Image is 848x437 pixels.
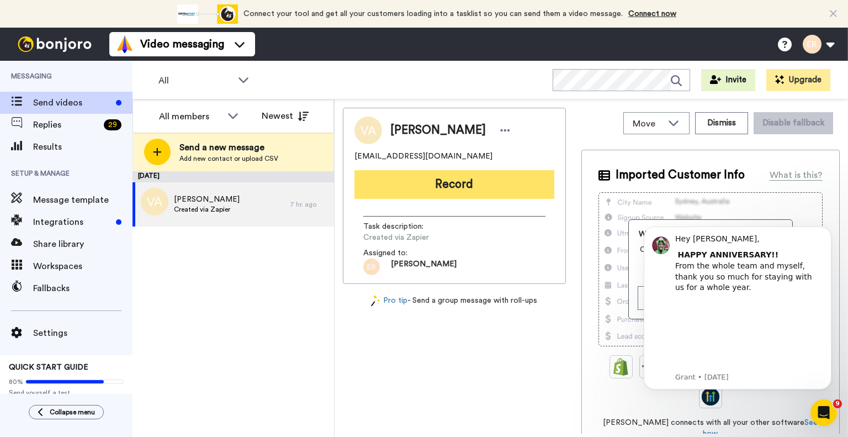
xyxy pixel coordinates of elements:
[810,399,837,426] iframe: Intercom live chat
[371,295,407,307] a: Pro tip
[179,141,278,154] span: Send a new message
[33,96,112,109] span: Send videos
[48,160,196,170] p: Message from Grant, sent 2w ago
[253,105,317,127] button: Newest
[159,110,222,123] div: All members
[363,232,468,243] span: Created via Zapier
[104,119,121,130] div: 29
[174,194,240,205] span: [PERSON_NAME]
[33,140,132,154] span: Results
[354,170,554,199] button: Record
[343,295,566,307] div: - Send a group message with roll-ups
[243,10,623,18] span: Connect your tool and get all your customers loading into a tasklist so you can send them a video...
[140,36,224,52] span: Video messaging
[158,74,232,87] span: All
[354,117,382,144] img: Image of Vanessa Aloisio
[766,69,830,91] button: Upgrade
[50,408,95,417] span: Collapse menu
[627,213,848,431] iframe: Intercom notifications message
[628,10,676,18] a: Connect now
[9,377,23,386] span: 80%
[833,399,842,408] span: 9
[363,259,380,275] img: er.png
[33,327,132,340] span: Settings
[9,388,124,397] span: Send yourself a test
[177,4,238,24] div: animation
[132,171,334,182] div: [DATE]
[33,238,132,251] span: Share library
[33,118,99,131] span: Replies
[9,364,88,371] span: QUICK START GUIDE
[616,167,745,183] span: Imported Customer Info
[48,86,196,152] iframe: vimeo
[633,117,662,130] span: Move
[701,69,755,91] button: Invite
[33,260,132,273] span: Workspaces
[179,154,278,163] span: Add new contact or upload CSV
[363,221,441,232] span: Task description :
[13,36,96,52] img: bj-logo-header-white.svg
[141,188,168,215] img: va.png
[391,259,457,275] span: [PERSON_NAME]
[290,200,328,209] div: 7 hr. ago
[390,122,486,139] span: [PERSON_NAME]
[371,295,381,307] img: magic-wand.svg
[33,282,132,295] span: Fallbacks
[33,215,112,229] span: Integrations
[695,112,748,134] button: Dismiss
[754,112,833,134] button: Disable fallback
[612,358,630,376] img: Shopify
[116,35,134,53] img: vm-color.svg
[354,151,492,162] span: [EMAIL_ADDRESS][DOMAIN_NAME]
[174,205,240,214] span: Created via Zapier
[33,193,132,207] span: Message template
[770,169,823,182] div: What is this?
[29,405,104,419] button: Collapse menu
[363,248,441,259] span: Assigned to:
